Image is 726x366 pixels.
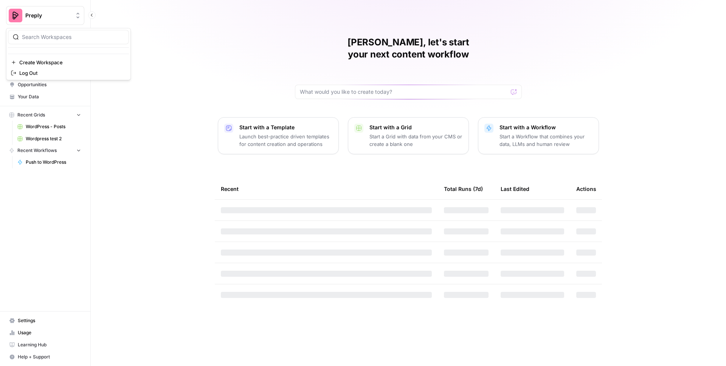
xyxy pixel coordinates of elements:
span: Help + Support [18,354,81,360]
button: Start with a TemplateLaunch best-practice driven templates for content creation and operations [218,117,339,154]
img: Preply Logo [9,9,22,22]
span: Your Data [18,93,81,100]
span: Log Out [19,69,123,77]
span: Push to WordPress [26,159,81,166]
a: Create Workspace [8,57,129,68]
a: Push to WordPress [14,156,84,168]
a: WordPress - Posts [14,121,84,133]
button: Start with a GridStart a Grid with data from your CMS or create a blank one [348,117,469,154]
span: Recent Grids [17,112,45,118]
input: Search Workspaces [22,33,124,41]
p: Start with a Template [239,124,332,131]
span: Wordpress test 2 [26,135,81,142]
a: Log Out [8,68,129,78]
input: What would you like to create today? [300,88,508,96]
p: Start a Workflow that combines your data, LLMs and human review [500,133,593,148]
a: Usage [6,327,84,339]
button: Recent Workflows [6,145,84,156]
button: Workspace: Preply [6,6,84,25]
span: Preply [25,12,71,19]
h1: [PERSON_NAME], let's start your next content workflow [295,36,522,60]
button: Recent Grids [6,109,84,121]
div: Recent [221,178,432,199]
span: Recent Workflows [17,147,57,154]
a: Opportunities [6,79,84,91]
div: Total Runs (7d) [444,178,483,199]
button: Start with a WorkflowStart a Workflow that combines your data, LLMs and human review [478,117,599,154]
a: Wordpress test 2 [14,133,84,145]
span: WordPress - Posts [26,123,81,130]
span: Settings [18,317,81,324]
p: Start with a Grid [369,124,462,131]
a: Settings [6,315,84,327]
p: Start with a Workflow [500,124,593,131]
span: Usage [18,329,81,336]
a: Learning Hub [6,339,84,351]
p: Start a Grid with data from your CMS or create a blank one [369,133,462,148]
span: Create Workspace [19,59,123,66]
div: Workspace: Preply [6,28,131,80]
span: Learning Hub [18,341,81,348]
div: Actions [576,178,596,199]
span: Opportunities [18,81,81,88]
a: Your Data [6,91,84,103]
div: Last Edited [501,178,529,199]
p: Launch best-practice driven templates for content creation and operations [239,133,332,148]
button: Help + Support [6,351,84,363]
